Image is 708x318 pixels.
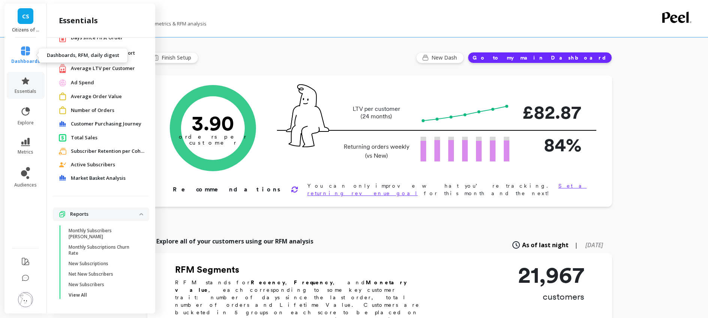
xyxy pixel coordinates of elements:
[156,237,313,246] p: Explore all of your customers using our RFM analysis
[14,182,37,188] span: audiences
[522,240,569,249] span: As of last night
[71,93,122,100] span: Average Order Value
[59,64,66,73] img: navigation item icon
[70,211,139,218] p: Reports
[71,107,114,114] span: Number of Orders
[307,182,588,197] p: You can only improve what you’re tracking. for this month and the next!
[59,121,66,127] img: navigation item icon
[69,244,140,256] p: Monthly Subscriptions Churn Rate
[147,52,198,63] button: Finish Setup
[518,264,584,286] p: 21,967
[71,34,143,42] a: Days since First Order
[71,49,143,57] a: Repurchase Rate by Cohort
[69,271,113,277] p: Net New Subscribers
[59,211,66,218] img: navigation item icon
[59,106,66,114] img: navigation item icon
[71,79,94,87] span: Ad Spend
[22,12,29,21] span: CS
[341,105,412,120] p: LTV per customer (24 months)
[18,292,33,307] img: profile picture
[518,291,584,303] p: customers
[139,213,143,215] img: down caret icon
[75,43,81,49] img: tab_keywords_by_traffic_grey.svg
[18,120,34,126] span: explore
[431,54,459,61] span: New Dash
[83,44,126,49] div: Keywords by Traffic
[59,15,98,26] h2: essentials
[69,282,104,288] p: New Subscribers
[59,93,66,100] img: navigation item icon
[59,48,66,58] img: navigation item icon
[71,49,135,57] span: Repurchase Rate by Cohort
[521,131,581,159] p: 84%
[18,149,33,155] span: metrics
[19,19,82,25] div: Domain: [DOMAIN_NAME]
[21,12,37,18] div: v 4.0.25
[71,120,141,128] span: Customer Purchasing Journey
[71,175,126,182] span: Market Basket Analysis
[468,52,612,63] button: Go to my main Dashboard
[71,79,143,87] a: Ad Spend
[59,33,66,42] img: navigation item icon
[286,84,329,147] img: pal seatted on line
[71,148,146,155] a: Subscriber Retention per Cohort
[28,44,67,49] div: Domain Overview
[71,34,123,42] span: Days since First Order
[179,133,247,140] tspan: orders per
[20,43,26,49] img: tab_domain_overview_orange.svg
[71,161,143,169] a: Active Subscribers
[12,27,39,33] p: Citizens of Soil
[189,139,236,146] tspan: customer
[162,54,193,61] span: Finish Setup
[59,134,66,142] img: navigation item icon
[59,148,66,155] img: navigation item icon
[416,52,464,63] button: New Dash
[71,65,135,72] span: Average LTV per Customer
[59,175,66,181] img: navigation item icon
[71,65,143,72] a: Average LTV per Customer
[192,110,234,135] text: 3.90
[69,228,140,240] p: Monthly Subscribers [PERSON_NAME]
[71,161,115,169] span: Active Subscribers
[175,264,430,276] h2: RFM Segments
[71,134,143,142] a: Total Sales
[69,292,87,298] p: View All
[521,98,581,126] p: £82.87
[11,58,40,64] span: dashboards
[575,240,578,249] span: |
[12,12,18,18] img: logo_orange.svg
[59,162,66,167] img: navigation item icon
[173,185,282,194] p: Recommendations
[71,107,143,114] a: Number of Orders
[294,279,333,285] b: Frequency
[71,93,143,100] a: Average Order Value
[585,241,603,249] span: [DATE]
[12,19,18,25] img: website_grey.svg
[69,261,108,267] p: New Subscriptions
[251,279,285,285] b: Recency
[71,134,97,142] span: Total Sales
[71,120,143,128] a: Customer Purchasing Journey
[341,142,412,160] p: Returning orders weekly (vs New)
[59,79,66,87] img: navigation item icon
[15,88,36,94] span: essentials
